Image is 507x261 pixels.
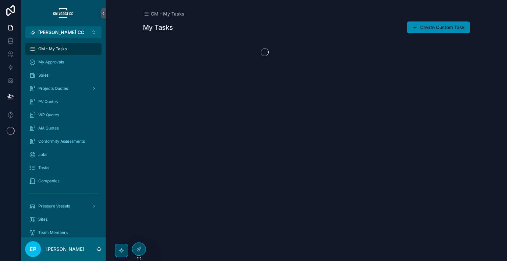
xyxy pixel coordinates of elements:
span: Tasks [38,165,49,170]
a: My Approvals [25,56,102,68]
h1: My Tasks [143,23,173,32]
a: Team Members [25,227,102,239]
span: GM - My Tasks [38,46,67,52]
a: Conformity Assessments [25,135,102,147]
span: Sites [38,217,48,222]
span: EP [30,245,36,253]
p: [PERSON_NAME] [46,246,84,252]
span: [PERSON_NAME] CC [38,29,84,36]
a: GM - My Tasks [25,43,102,55]
a: Sales [25,69,102,81]
button: Select Button [25,26,102,38]
span: Conformity Assessments [38,139,85,144]
a: GM - My Tasks [143,11,185,17]
a: Tasks [25,162,102,174]
a: WP Quotes [25,109,102,121]
img: App logo [53,8,74,19]
span: GM - My Tasks [151,11,185,17]
a: Projects Quotes [25,83,102,94]
span: Jobs [38,152,47,157]
span: Companies [38,178,59,184]
span: AIA Quotes [38,126,59,131]
span: WP Quotes [38,112,59,118]
button: Create Custom Task [407,21,470,33]
span: Pressure Vessels [38,204,70,209]
span: PV Quotes [38,99,58,104]
span: My Approvals [38,59,64,65]
a: AIA Quotes [25,122,102,134]
a: Jobs [25,149,102,161]
a: PV Quotes [25,96,102,108]
div: scrollable content [21,38,106,237]
a: Pressure Vessels [25,200,102,212]
span: Team Members [38,230,68,235]
span: Sales [38,73,49,78]
span: Projects Quotes [38,86,68,91]
a: Sites [25,213,102,225]
a: Companies [25,175,102,187]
